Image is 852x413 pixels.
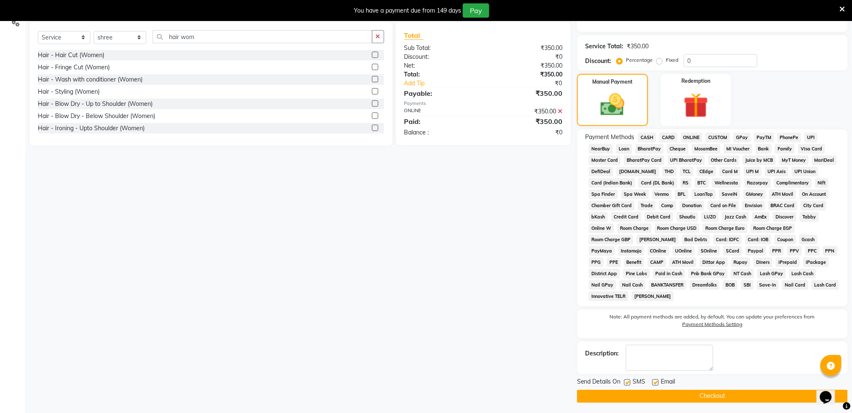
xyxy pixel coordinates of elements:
[592,78,633,86] label: Manual Payment
[757,280,779,290] span: Save-In
[683,321,743,328] label: Payment Methods Setting
[483,128,569,137] div: ₹0
[649,280,687,290] span: BANKTANSFER
[801,201,826,210] span: City Card
[673,246,695,256] span: UOnline
[626,56,653,64] label: Percentage
[688,269,728,279] span: Pnb Bank GPay
[589,292,628,301] span: Innovative TELR
[823,246,838,256] span: PPN
[398,61,483,70] div: Net:
[803,258,829,267] span: iPackage
[659,201,677,210] span: Comp
[589,235,633,245] span: Room Charge GBP
[681,178,692,188] span: RS
[398,107,483,116] div: ONLINE
[666,56,679,64] label: Fixed
[483,107,569,116] div: ₹350.00
[680,167,694,176] span: TCL
[633,378,646,388] span: SMS
[668,155,705,165] span: UPI BharatPay
[586,133,635,142] span: Payment Methods
[589,258,604,267] span: PPG
[774,178,812,188] span: Complimentary
[708,155,739,165] span: Other Cards
[638,201,656,210] span: Trade
[723,246,742,256] span: SCard
[733,133,751,142] span: GPay
[648,246,670,256] span: COnline
[742,201,765,210] span: Envision
[589,155,621,165] span: Master Card
[153,30,372,43] input: Search or Scan
[398,79,498,88] a: Add Tip
[769,189,796,199] span: ATH Movil
[782,280,808,290] span: Nail Card
[670,258,696,267] span: ATH Movil
[817,379,844,405] iframe: chat widget
[653,269,686,279] span: Paid in Cash
[586,57,612,66] div: Discount:
[675,189,688,199] span: BFL
[751,224,795,233] span: Room Charge EGP
[752,212,770,222] span: AmEx
[706,133,730,142] span: CUSTOM
[483,61,569,70] div: ₹350.00
[589,201,635,210] span: Chamber Gift Card
[38,51,104,60] div: Hair - Hair Cut (Women)
[677,212,698,222] span: Shoutlo
[483,44,569,53] div: ₹350.00
[577,378,621,388] span: Send Details On
[655,224,700,233] span: Room Charge USD
[700,258,728,267] span: Dittor App
[800,212,819,222] span: Tabby
[483,53,569,61] div: ₹0
[722,212,749,222] span: Jazz Cash
[743,155,776,165] span: Juice by MCB
[745,235,771,245] span: Card: IOB
[611,212,641,222] span: Credit Card
[589,212,608,222] span: bKash
[662,167,677,176] span: THD
[38,87,100,96] div: Hair - Styling (Women)
[692,189,716,199] span: LoanTap
[787,246,802,256] span: PPV
[775,235,796,245] span: Coupon
[623,269,650,279] span: Pine Labs
[589,144,613,154] span: NearBuy
[789,269,817,279] span: Lash Cash
[719,189,740,199] span: SaveIN
[698,246,720,256] span: SOnline
[773,212,797,222] span: Discover
[483,116,569,126] div: ₹350.00
[812,155,837,165] span: MariDeal
[398,88,483,98] div: Payable:
[756,144,772,154] span: Bank
[731,258,751,267] span: Rupay
[404,100,562,107] div: Payments
[607,258,621,267] span: PPE
[648,258,666,267] span: CAMP
[779,155,809,165] span: MyT Money
[589,280,616,290] span: Nail GPay
[805,133,818,142] span: UPI
[593,91,632,118] img: _cash.svg
[741,280,754,290] span: SBI
[616,144,632,154] span: Loan
[746,246,767,256] span: Paypal
[638,133,656,142] span: CASH
[744,167,762,176] span: UPI M
[754,258,773,267] span: Diners
[702,212,719,222] span: LUZO
[632,292,674,301] span: [PERSON_NAME]
[712,178,741,188] span: Wellnessta
[589,269,620,279] span: District App
[624,258,645,267] span: Benefit
[617,167,659,176] span: [DOMAIN_NAME]
[667,144,688,154] span: Cheque
[754,133,774,142] span: PayTM
[695,178,709,188] span: BTC
[589,167,613,176] span: DefiDeal
[757,269,786,279] span: Lash GPay
[398,70,483,79] div: Total:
